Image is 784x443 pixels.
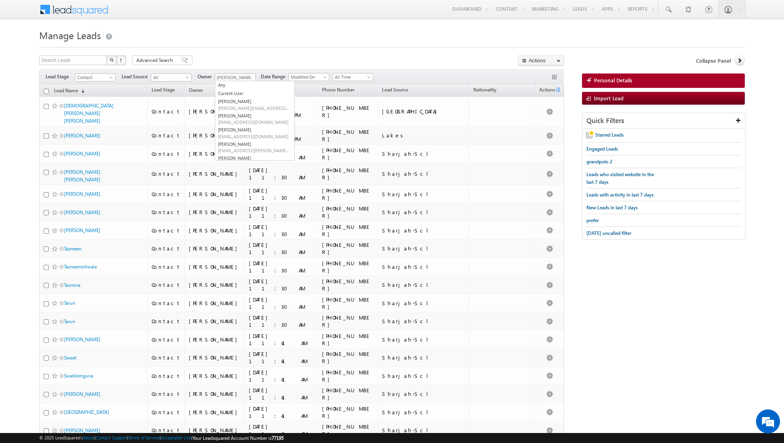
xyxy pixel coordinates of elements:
span: Nationality [473,87,496,93]
div: Sharjah-Scl [382,281,465,288]
div: Sharjah-Scl [382,227,465,234]
div: Sharjah-Scl [382,318,465,325]
div: Sharjah-Scl [382,300,465,307]
div: [DATE] 11:41 AM [249,423,314,437]
div: [DATE] 11:41 AM [249,332,314,347]
div: [PHONE_NUMBER] [322,241,374,256]
a: [PERSON_NAME] [215,154,294,169]
span: Import Lead [594,95,624,101]
a: Contact Support [96,435,127,440]
div: [DATE] 11:30 AM [249,241,314,256]
span: [EMAIL_ADDRESS][DOMAIN_NAME] [218,133,290,139]
div: [DATE] 11:41 AM [249,387,314,401]
span: All Time [333,74,371,81]
div: [PERSON_NAME] [189,150,241,157]
a: Lead Source [378,85,412,96]
div: Lakes [382,132,465,139]
div: Contact [152,427,181,434]
a: All Time [332,73,373,81]
div: [DATE] 11:30 AM [249,314,314,328]
div: Sharjah-Scl [382,427,465,434]
span: © 2025 LeadSquared | | | | | [39,434,284,442]
div: [PHONE_NUMBER] [322,332,374,347]
input: Type to Search [215,74,256,81]
a: [PERSON_NAME] [64,227,100,233]
span: Lead Source [382,87,408,93]
div: [PERSON_NAME] [189,300,241,307]
div: Sharjah-Scl [382,390,465,397]
span: Owner [198,73,215,80]
a: Tasneemotiwala [64,264,97,270]
span: Lead Source [122,73,151,80]
span: Phone Number [322,87,354,93]
div: Sharjah-Scl [382,150,465,157]
div: [PERSON_NAME] [189,227,241,234]
a: [PERSON_NAME] [64,151,100,157]
a: About [83,435,94,440]
div: [PERSON_NAME] [189,281,241,288]
span: All [151,74,189,81]
a: [PERSON_NAME] [64,209,100,215]
div: Contact [152,372,181,379]
div: [PHONE_NUMBER] [322,147,374,161]
div: Contact [152,263,181,270]
a: Personal Details [582,74,745,88]
div: Contact [152,150,181,157]
div: [PHONE_NUMBER] [322,296,374,310]
span: Modified On [289,74,327,81]
div: [PHONE_NUMBER] [322,205,374,219]
span: Collapse Panel [696,57,731,64]
span: [EMAIL_ADDRESS][PERSON_NAME][DOMAIN_NAME] [218,147,290,153]
div: [PERSON_NAME] [189,390,241,397]
div: [DATE] 11:41 AM [249,350,314,365]
div: [PHONE_NUMBER] [322,278,374,292]
div: [PERSON_NAME] [189,427,241,434]
div: [PHONE_NUMBER] [322,167,374,181]
a: [PERSON_NAME] [PERSON_NAME] [64,169,100,183]
span: prefer [586,217,599,223]
div: Sharjah-Scl [382,354,465,361]
div: Contact [152,227,181,234]
div: Sharjah-Scl [382,263,465,270]
span: Leads with activity in last 7 days [586,192,654,198]
button: ? [116,56,126,65]
div: [GEOGRAPHIC_DATA] [382,108,465,115]
div: [PERSON_NAME] [189,170,241,177]
div: Contact [152,170,181,177]
div: Contact [152,245,181,252]
div: Sharjah-Scl [382,170,465,177]
a: [PERSON_NAME] [64,191,100,197]
div: [DATE] 11:30 AM [249,223,314,238]
span: ? [120,57,123,64]
span: (sorted descending) [78,88,84,94]
div: Contact [152,281,181,288]
a: Tarun [64,300,75,306]
div: [PERSON_NAME] [189,336,241,343]
div: Sharjah-Scl [382,209,465,216]
span: [PERSON_NAME][EMAIL_ADDRESS][DOMAIN_NAME] [218,105,290,111]
span: Date Range [261,73,288,80]
img: Search [110,58,114,62]
div: [PERSON_NAME] [189,108,241,115]
div: [PHONE_NUMBER] [322,104,374,119]
input: Check all records [44,89,49,94]
span: New Leads in last 7 days [586,205,638,211]
div: [PERSON_NAME] [189,318,241,325]
a: All [151,74,192,81]
div: [DATE] 11:30 AM [249,167,314,181]
div: [PHONE_NUMBER] [322,369,374,383]
div: [PHONE_NUMBER] [322,223,374,238]
div: [PERSON_NAME] [189,354,241,361]
div: Contact [152,108,181,115]
div: Sharjah-Scl [382,409,465,416]
div: [PERSON_NAME] [189,409,241,416]
div: Contact [152,354,181,361]
div: [PERSON_NAME] [189,209,241,216]
div: [DATE] 11:30 AM [249,187,314,201]
a: Terms of Service [128,435,160,440]
div: [DATE] 11:30 AM [249,260,314,274]
span: Leads who visited website in the last 7 days [586,171,654,185]
span: 77195 [272,435,284,441]
span: Starred Leads [595,132,624,138]
a: [PERSON_NAME] [215,112,294,126]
